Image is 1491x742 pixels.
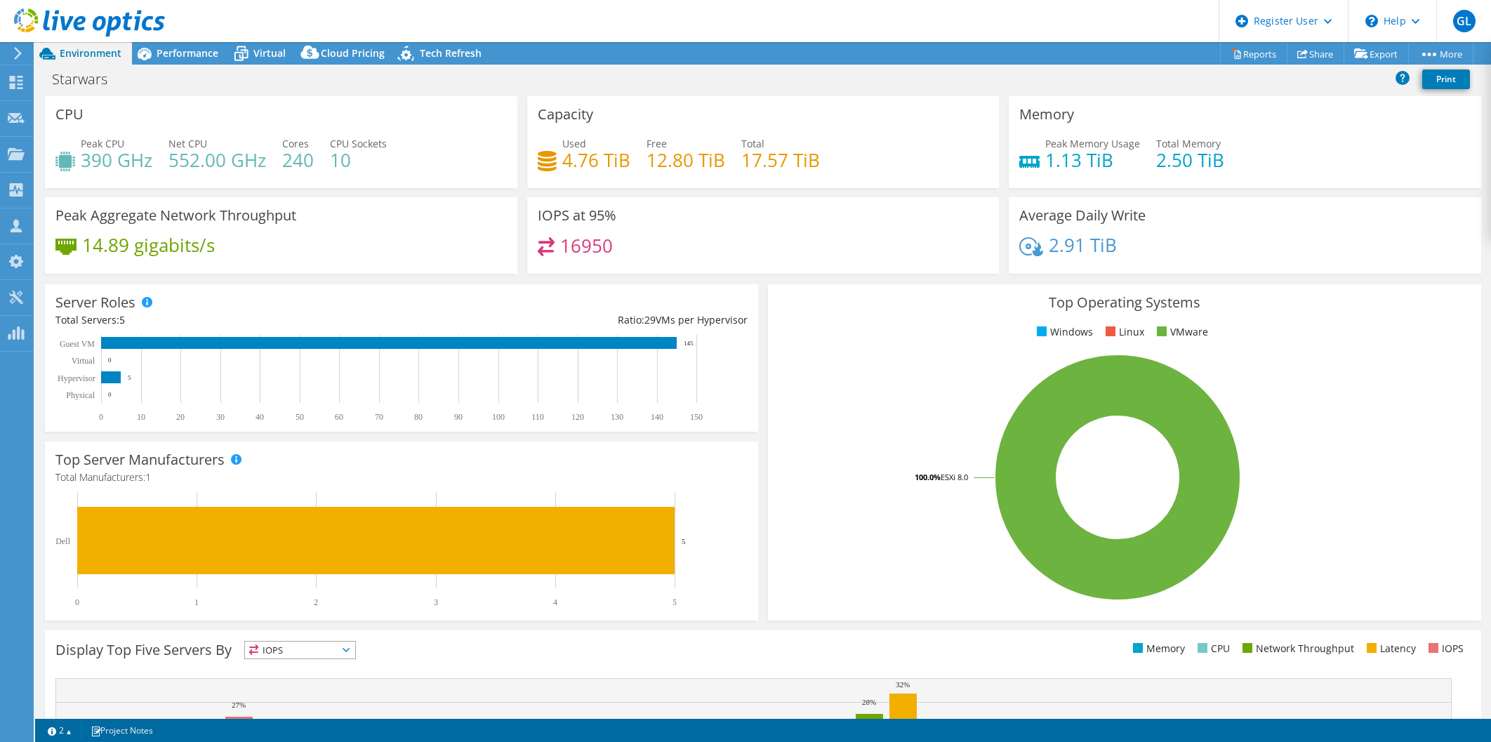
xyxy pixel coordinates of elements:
[647,152,725,168] h4: 12.80 TiB
[651,412,663,422] text: 140
[157,46,218,60] span: Performance
[1220,43,1287,65] a: Reports
[672,597,677,607] text: 5
[82,237,215,253] h4: 14.89 gigabits/s
[741,137,764,150] span: Total
[176,412,185,422] text: 20
[296,412,304,422] text: 50
[915,472,941,482] tspan: 100.0%
[282,137,309,150] span: Cores
[644,313,656,326] span: 29
[1033,324,1093,340] li: Windows
[1156,152,1224,168] h4: 2.50 TiB
[330,137,387,150] span: CPU Sockets
[690,412,703,422] text: 150
[1408,43,1473,65] a: More
[168,137,207,150] span: Net CPU
[741,152,820,168] h4: 17.57 TiB
[1102,324,1144,340] li: Linux
[60,46,121,60] span: Environment
[108,357,112,364] text: 0
[245,642,355,658] span: IOPS
[420,46,482,60] span: Tech Refresh
[562,137,586,150] span: Used
[862,698,876,706] text: 28%
[46,72,129,87] h1: Starwars
[55,107,84,122] h3: CPU
[75,597,79,607] text: 0
[1019,208,1146,223] h3: Average Daily Write
[145,470,151,484] span: 1
[99,412,103,422] text: 0
[81,152,152,168] h4: 390 GHz
[1129,641,1185,656] li: Memory
[60,339,95,349] text: Guest VM
[1045,137,1140,150] span: Peak Memory Usage
[55,536,70,546] text: Dell
[1153,324,1208,340] li: VMware
[1049,237,1117,253] h4: 2.91 TiB
[538,208,616,223] h3: IOPS at 95%
[55,312,402,328] div: Total Servers:
[55,295,135,310] h3: Server Roles
[560,238,613,253] h4: 16950
[55,470,748,485] h4: Total Manufacturers:
[58,373,95,383] text: Hypervisor
[1422,69,1470,89] a: Print
[682,537,686,545] text: 5
[335,412,343,422] text: 60
[402,312,748,328] div: Ratio: VMs per Hypervisor
[375,412,383,422] text: 70
[1019,107,1074,122] h3: Memory
[562,152,630,168] h4: 4.76 TiB
[194,597,199,607] text: 1
[108,391,112,398] text: 0
[434,597,438,607] text: 3
[778,295,1471,310] h3: Top Operating Systems
[216,412,225,422] text: 30
[128,374,131,381] text: 5
[531,412,544,422] text: 110
[253,46,286,60] span: Virtual
[38,722,81,739] a: 2
[1045,152,1140,168] h4: 1.13 TiB
[571,412,584,422] text: 120
[611,412,623,422] text: 130
[454,412,463,422] text: 90
[941,472,968,482] tspan: ESXi 8.0
[256,412,264,422] text: 40
[81,137,124,150] span: Peak CPU
[684,340,694,347] text: 145
[314,597,318,607] text: 2
[414,412,423,422] text: 80
[232,701,246,709] text: 27%
[137,412,145,422] text: 10
[1287,43,1344,65] a: Share
[647,137,667,150] span: Free
[81,722,163,739] a: Project Notes
[1194,641,1230,656] li: CPU
[55,208,296,223] h3: Peak Aggregate Network Throughput
[553,597,557,607] text: 4
[1453,10,1476,32] span: GL
[1365,15,1378,27] svg: \n
[492,412,505,422] text: 100
[66,390,95,400] text: Physical
[168,152,266,168] h4: 552.00 GHz
[1425,641,1464,656] li: IOPS
[896,680,910,689] text: 32%
[1363,641,1416,656] li: Latency
[119,313,125,326] span: 5
[321,46,385,60] span: Cloud Pricing
[1344,43,1409,65] a: Export
[1156,137,1221,150] span: Total Memory
[282,152,314,168] h4: 240
[72,356,95,366] text: Virtual
[538,107,593,122] h3: Capacity
[330,152,387,168] h4: 10
[55,452,225,468] h3: Top Server Manufacturers
[1239,641,1354,656] li: Network Throughput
